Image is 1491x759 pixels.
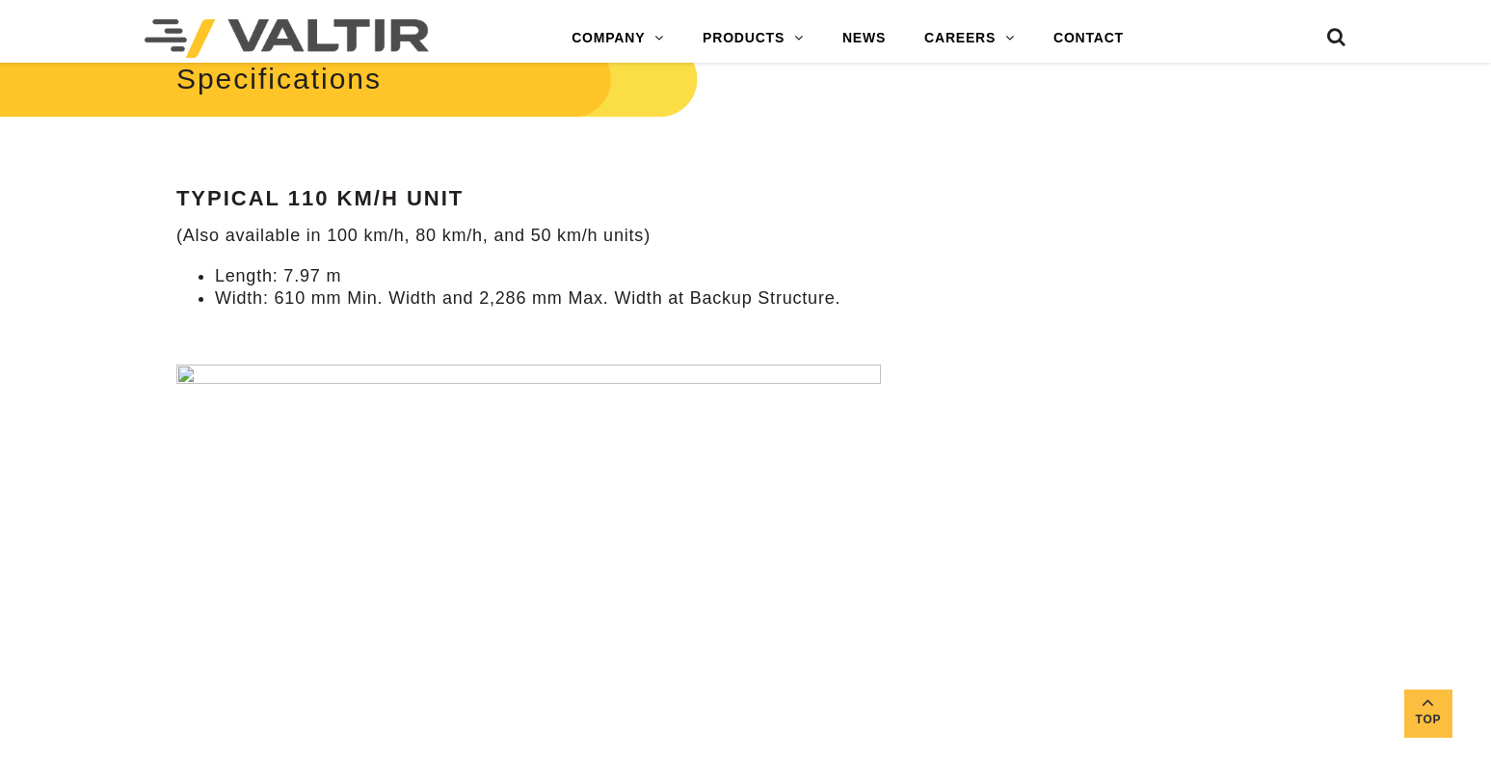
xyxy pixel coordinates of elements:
[905,19,1034,58] a: CAREERS
[176,186,464,210] strong: Typical 110 km/h Unit
[823,19,905,58] a: NEWS
[552,19,683,58] a: COMPANY
[683,19,823,58] a: PRODUCTS
[215,265,942,287] li: Length: 7.97 m
[1404,709,1452,731] span: Top
[1404,690,1452,738] a: Top
[145,19,429,58] img: Valtir
[176,225,942,247] p: (Also available in 100 km/h, 80 km/h, and 50 km/h units)
[1034,19,1143,58] a: CONTACT
[215,287,942,310] li: Width: 610 mm Min. Width and 2,286 mm Max. Width at Backup Structure.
